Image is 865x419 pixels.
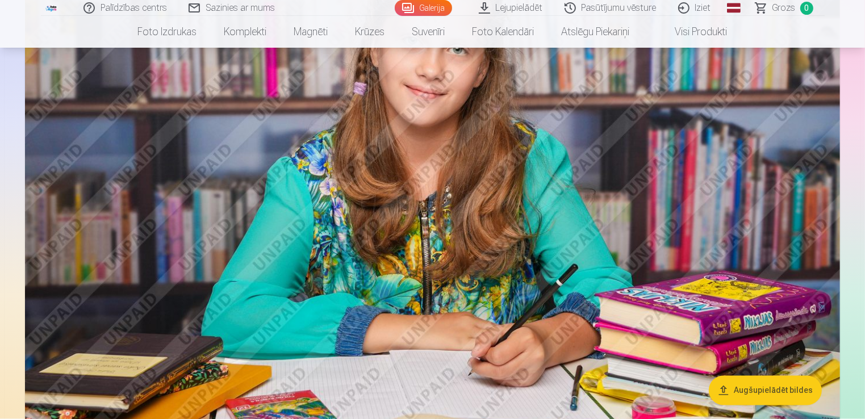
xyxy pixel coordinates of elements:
img: /fa1 [45,5,58,11]
a: Foto izdrukas [124,16,211,48]
a: Foto kalendāri [459,16,548,48]
a: Visi produkti [643,16,741,48]
a: Krūzes [342,16,399,48]
a: Suvenīri [399,16,459,48]
span: 0 [800,2,813,15]
a: Atslēgu piekariņi [548,16,643,48]
span: Grozs [772,1,796,15]
a: Magnēti [281,16,342,48]
button: Augšupielādēt bildes [709,376,822,405]
a: Komplekti [211,16,281,48]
